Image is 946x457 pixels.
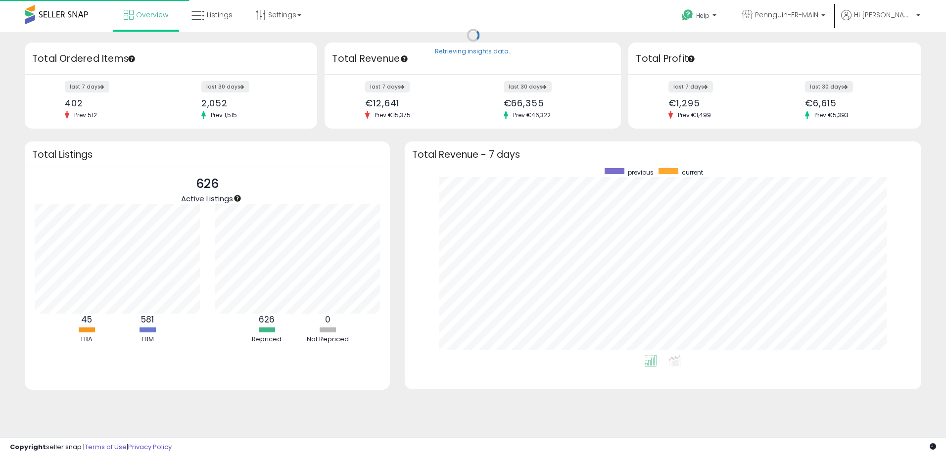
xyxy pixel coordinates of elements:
[681,9,694,21] i: Get Help
[136,10,168,20] span: Overview
[85,442,127,452] a: Terms of Use
[504,98,604,108] div: €66,355
[682,168,703,177] span: current
[668,81,713,92] label: last 7 days
[207,10,233,20] span: Listings
[687,54,696,63] div: Tooltip anchor
[259,314,275,325] b: 626
[298,335,357,344] div: Not Repriced
[181,193,233,204] span: Active Listings
[673,111,716,119] span: Prev: €1,499
[805,81,853,92] label: last 30 days
[332,52,614,66] h3: Total Revenue
[805,98,904,108] div: €6,615
[65,98,164,108] div: 402
[69,111,102,119] span: Prev: 512
[504,81,552,92] label: last 30 days
[400,54,409,63] div: Tooltip anchor
[201,81,249,92] label: last 30 days
[809,111,853,119] span: Prev: €5,393
[181,175,233,193] p: 626
[57,335,116,344] div: FBA
[365,81,410,92] label: last 7 days
[65,81,109,92] label: last 7 days
[628,168,654,177] span: previous
[32,151,382,158] h3: Total Listings
[233,194,242,203] div: Tooltip anchor
[10,442,46,452] strong: Copyright
[412,151,914,158] h3: Total Revenue - 7 days
[755,10,818,20] span: Pennguin-FR-MAIN
[325,314,331,325] b: 0
[636,52,913,66] h3: Total Profit
[206,111,242,119] span: Prev: 1,515
[841,10,920,32] a: Hi [PERSON_NAME]
[32,52,310,66] h3: Total Ordered Items
[370,111,416,119] span: Prev: €15,375
[128,442,172,452] a: Privacy Policy
[237,335,296,344] div: Repriced
[118,335,177,344] div: FBM
[696,11,709,20] span: Help
[201,98,300,108] div: 2,052
[435,47,512,56] div: Retrieving insights data..
[141,314,154,325] b: 581
[668,98,767,108] div: €1,295
[674,1,726,32] a: Help
[365,98,466,108] div: €12,641
[508,111,556,119] span: Prev: €46,322
[81,314,92,325] b: 45
[854,10,913,20] span: Hi [PERSON_NAME]
[127,54,136,63] div: Tooltip anchor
